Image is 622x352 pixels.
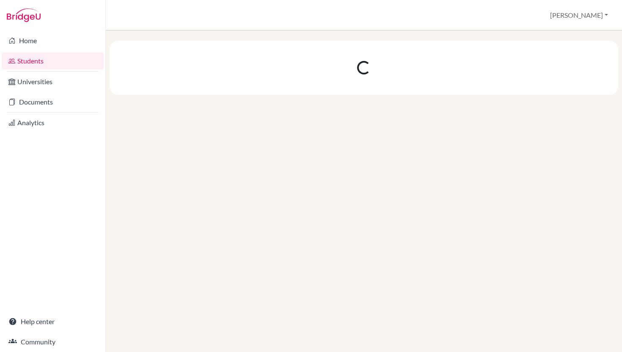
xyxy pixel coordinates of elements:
a: Documents [2,93,104,110]
a: Community [2,333,104,350]
a: Home [2,32,104,49]
img: Bridge-U [7,8,41,22]
a: Students [2,52,104,69]
a: Help center [2,313,104,330]
a: Universities [2,73,104,90]
button: [PERSON_NAME] [546,7,612,23]
a: Analytics [2,114,104,131]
